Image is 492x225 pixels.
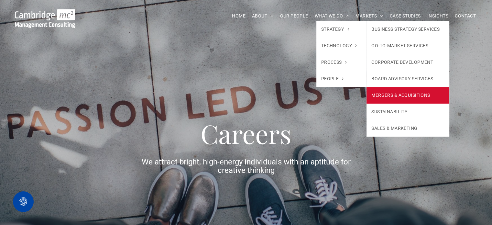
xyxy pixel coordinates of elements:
[321,42,357,49] span: TECHNOLOGY
[316,38,367,54] a: TECHNOLOGY
[15,10,75,17] a: Your Business Transformed | Cambridge Management Consulting
[321,26,349,33] span: STRATEGY
[321,75,344,82] span: PEOPLE
[229,11,249,21] a: HOME
[316,21,367,38] a: STRATEGY
[366,104,449,120] a: SUSTAINABILITY
[316,71,367,87] a: PEOPLE
[201,116,291,151] span: Careers
[424,11,452,21] a: INSIGHTS
[366,54,449,71] a: CORPORATE DEVELOPMENT
[277,11,311,21] a: OUR PEOPLE
[352,11,386,21] a: MARKETS
[142,157,351,175] span: We attract bright, high-energy individuals with an aptitude for creative thinking
[15,9,75,28] img: Go to Homepage
[312,11,353,21] a: WHAT WE DO
[452,11,479,21] a: CONTACT
[366,120,449,137] a: SALES & MARKETING
[366,21,449,38] a: BUSINESS STRATEGY SERVICES
[366,38,449,54] a: GO-TO-MARKET SERVICES
[321,59,347,66] span: PROCESS
[316,54,367,71] a: PROCESS
[366,87,449,104] a: MERGERS & ACQUISITIONS
[249,11,277,21] a: ABOUT
[387,11,424,21] a: CASE STUDIES
[366,71,449,87] a: BOARD ADVISORY SERVICES
[315,11,349,21] span: WHAT WE DO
